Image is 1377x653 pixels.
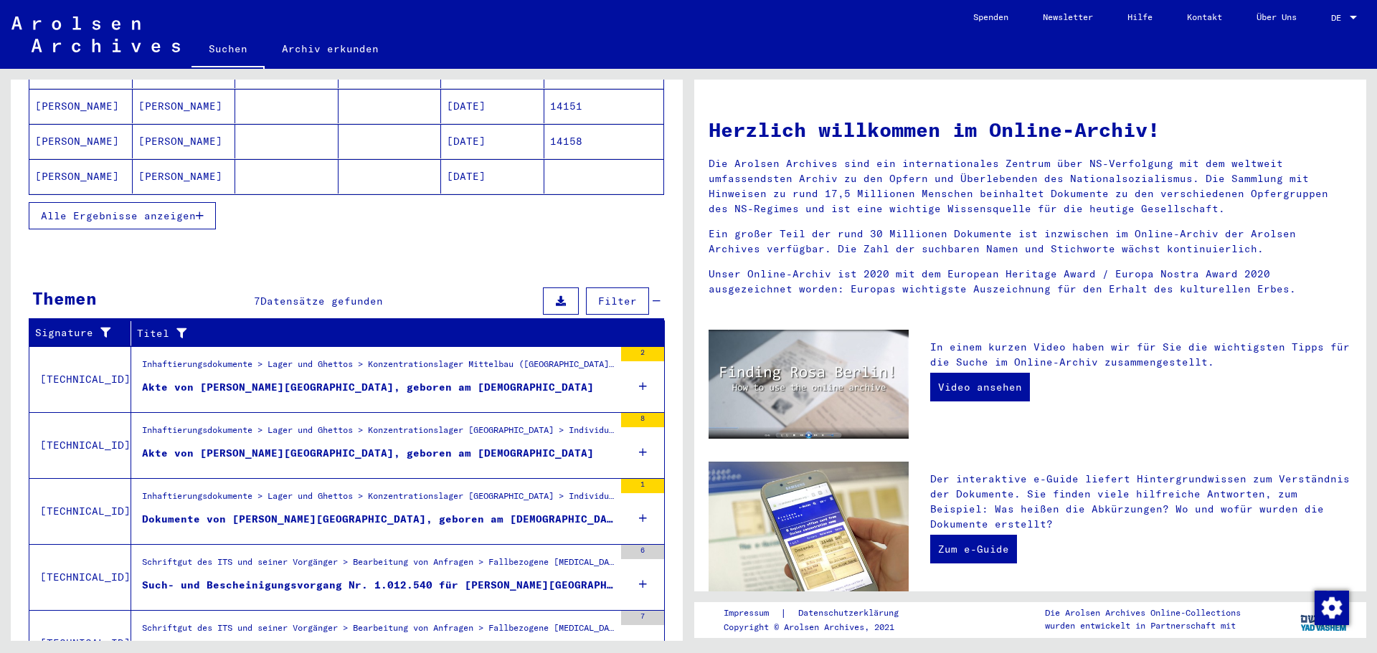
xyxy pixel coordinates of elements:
img: eguide.jpg [709,462,909,595]
div: Signature [35,325,113,340]
img: video.jpg [709,330,909,439]
mat-cell: [PERSON_NAME] [133,159,236,194]
div: 2 [621,347,664,361]
p: Die Arolsen Archives sind ein internationales Zentrum über NS-Verfolgung mit dem weltweit umfasse... [709,156,1352,216]
mat-cell: [PERSON_NAME] [133,89,236,123]
div: Zustimmung ändern [1314,590,1348,624]
div: Schriftgut des ITS und seiner Vorgänger > Bearbeitung von Anfragen > Fallbezogene [MEDICAL_DATA] ... [142,621,614,642]
div: Dokumente von [PERSON_NAME][GEOGRAPHIC_DATA], geboren am [DEMOGRAPHIC_DATA] [142,512,614,527]
img: yv_logo.png [1297,601,1351,637]
mat-cell: [DATE] [441,89,544,123]
mat-cell: [DATE] [441,159,544,194]
div: Such- und Bescheinigungsvorgang Nr. 1.012.540 für [PERSON_NAME][GEOGRAPHIC_DATA] geboren [DEMOGRA... [142,578,614,593]
td: [TECHNICAL_ID] [29,478,131,544]
h1: Herzlich willkommen im Online-Archiv! [709,115,1352,145]
span: Alle Ergebnisse anzeigen [41,209,196,222]
td: [TECHNICAL_ID] [29,346,131,412]
div: Inhaftierungsdokumente > Lager und Ghettos > Konzentrationslager Mittelbau ([GEOGRAPHIC_DATA]) > ... [142,358,614,378]
div: 7 [621,611,664,625]
mat-cell: 14158 [544,124,664,158]
span: DE [1331,13,1347,23]
button: Filter [586,287,649,315]
p: Copyright © Arolsen Archives, 2021 [724,621,916,634]
mat-cell: [PERSON_NAME] [29,89,133,123]
a: Suchen [191,32,265,69]
img: Zustimmung ändern [1315,591,1349,625]
p: Ein großer Teil der rund 30 Millionen Dokumente ist inzwischen im Online-Archiv der Arolsen Archi... [709,227,1352,257]
div: Titel [137,322,647,345]
a: Video ansehen [930,373,1030,401]
mat-cell: [DATE] [441,124,544,158]
mat-cell: [PERSON_NAME] [29,124,133,158]
div: Themen [32,285,97,311]
div: Akte von [PERSON_NAME][GEOGRAPHIC_DATA], geboren am [DEMOGRAPHIC_DATA] [142,380,594,395]
button: Alle Ergebnisse anzeigen [29,202,216,229]
div: Titel [137,326,629,341]
p: Die Arolsen Archives Online-Collections [1045,606,1241,619]
div: 6 [621,545,664,559]
a: Impressum [724,606,780,621]
a: Archiv erkunden [265,32,396,66]
div: 1 [621,479,664,493]
div: Inhaftierungsdokumente > Lager und Ghettos > Konzentrationslager [GEOGRAPHIC_DATA] > Individuelle... [142,490,614,510]
div: Akte von [PERSON_NAME][GEOGRAPHIC_DATA], geboren am [DEMOGRAPHIC_DATA] [142,446,594,461]
div: Signature [35,322,131,345]
td: [TECHNICAL_ID] [29,544,131,610]
div: Inhaftierungsdokumente > Lager und Ghettos > Konzentrationslager [GEOGRAPHIC_DATA] > Individuelle... [142,424,614,444]
div: Schriftgut des ITS und seiner Vorgänger > Bearbeitung von Anfragen > Fallbezogene [MEDICAL_DATA] ... [142,556,614,576]
mat-cell: [PERSON_NAME] [133,124,236,158]
div: | [724,606,916,621]
a: Datenschutzerklärung [787,606,916,621]
mat-cell: 14151 [544,89,664,123]
span: Filter [598,295,637,308]
p: In einem kurzen Video haben wir für Sie die wichtigsten Tipps für die Suche im Online-Archiv zusa... [930,340,1352,370]
p: Der interaktive e-Guide liefert Hintergrundwissen zum Verständnis der Dokumente. Sie finden viele... [930,472,1352,532]
td: [TECHNICAL_ID] [29,412,131,478]
p: Unser Online-Archiv ist 2020 mit dem European Heritage Award / Europa Nostra Award 2020 ausgezeic... [709,267,1352,297]
img: Arolsen_neg.svg [11,16,180,52]
span: 7 [254,295,260,308]
div: 8 [621,413,664,427]
span: Datensätze gefunden [260,295,383,308]
a: Zum e-Guide [930,535,1017,563]
p: wurden entwickelt in Partnerschaft mit [1045,619,1241,632]
mat-cell: [PERSON_NAME] [29,159,133,194]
